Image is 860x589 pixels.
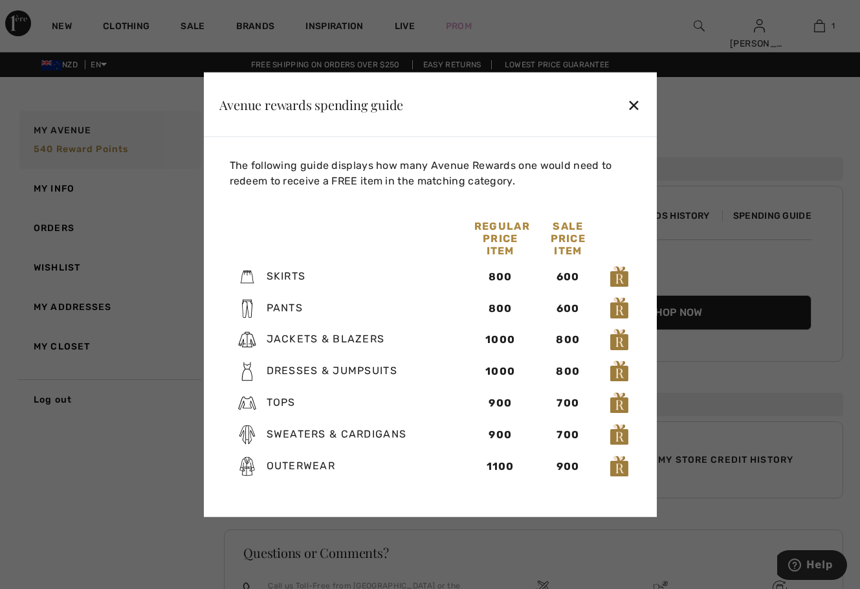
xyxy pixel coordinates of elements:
[542,395,594,411] div: 700
[267,428,407,440] span: Sweaters & Cardigans
[542,364,594,379] div: 800
[610,423,629,447] img: loyalty_logo_r.svg
[474,427,527,443] div: 900
[267,460,336,472] span: Outerwear
[29,9,56,21] span: Help
[474,300,527,316] div: 800
[610,454,629,478] img: loyalty_logo_r.svg
[230,158,636,189] p: The following guide displays how many Avenue Rewards one would need to redeem to receive a FREE i...
[610,265,629,288] img: loyalty_logo_r.svg
[610,296,629,320] img: loyalty_logo_r.svg
[534,220,602,257] div: Sale Price Item
[542,427,594,443] div: 700
[267,333,385,345] span: Jackets & Blazers
[610,392,629,415] img: loyalty_logo_r.svg
[627,91,641,118] div: ✕
[474,459,527,474] div: 1100
[610,360,629,383] img: loyalty_logo_r.svg
[467,220,535,257] div: Regular Price Item
[542,300,594,316] div: 600
[542,459,594,474] div: 900
[474,364,527,379] div: 1000
[474,332,527,348] div: 1000
[267,270,306,282] span: Skirts
[474,269,527,284] div: 800
[610,328,629,351] img: loyalty_logo_r.svg
[267,364,397,377] span: Dresses & Jumpsuits
[542,269,594,284] div: 600
[267,396,296,408] span: Tops
[267,301,303,313] span: Pants
[474,395,527,411] div: 900
[219,98,404,111] div: Avenue rewards spending guide
[542,332,594,348] div: 800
